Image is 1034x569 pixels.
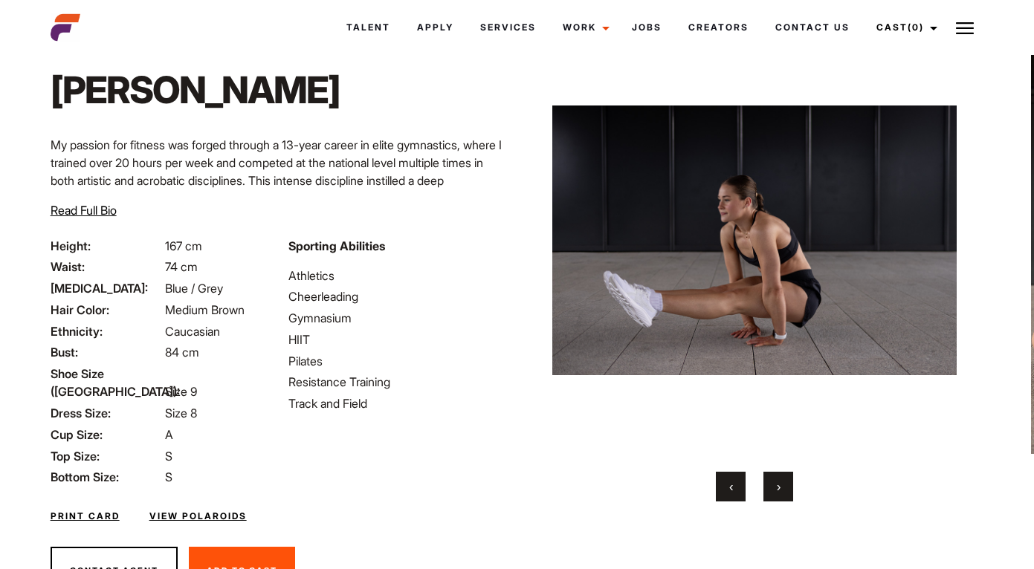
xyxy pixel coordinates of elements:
span: Height: [51,237,162,255]
span: Size 9 [165,384,197,399]
span: 74 cm [165,259,198,274]
li: Gymnasium [288,309,508,327]
span: Waist: [51,258,162,276]
img: cropped-aefm-brand-fav-22-square.png [51,13,80,42]
li: Pilates [288,352,508,370]
span: Size 8 [165,406,197,420]
span: S [165,469,172,484]
span: A [165,427,173,442]
li: HIIT [288,331,508,348]
strong: Sporting Abilities [288,238,385,253]
a: View Polaroids [149,510,247,523]
span: S [165,449,172,464]
span: Ethnicity: [51,322,162,340]
span: 84 cm [165,345,199,360]
span: [MEDICAL_DATA]: [51,279,162,297]
span: Medium Brown [165,302,245,317]
span: Top Size: [51,447,162,465]
span: Dress Size: [51,404,162,422]
a: Creators [675,7,762,48]
a: Services [467,7,549,48]
span: Blue / Grey [165,281,223,296]
span: Caucasian [165,324,220,339]
a: Cast(0) [863,7,946,48]
li: Athletics [288,267,508,284]
span: Bottom Size: [51,468,162,486]
li: Cheerleading [288,287,508,305]
span: 167 cm [165,238,202,253]
span: Shoe Size ([GEOGRAPHIC_DATA]): [51,365,162,400]
img: Burger icon [956,19,974,37]
span: (0) [908,22,924,33]
li: Track and Field [288,394,508,412]
a: Apply [404,7,467,48]
a: Work [549,7,618,48]
button: Read Full Bio [51,201,117,219]
span: Previous [729,479,733,494]
span: Bust: [51,343,162,361]
h1: [PERSON_NAME] [51,68,340,112]
p: My passion for fitness was forged through a 13-year career in elite gymnastics, where I trained o... [51,136,508,279]
span: Next [777,479,781,494]
span: Read Full Bio [51,203,117,218]
a: Print Card [51,510,120,523]
a: Jobs [618,7,675,48]
li: Resistance Training [288,373,508,391]
span: Cup Size: [51,426,162,443]
span: Hair Color: [51,301,162,319]
a: Talent [333,7,404,48]
a: Contact Us [762,7,863,48]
